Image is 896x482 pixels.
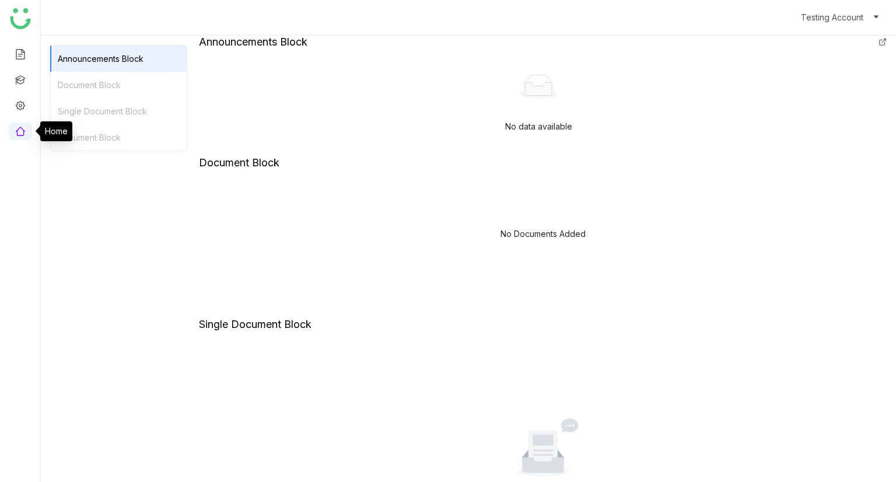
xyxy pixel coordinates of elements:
[801,11,863,24] span: Testing Account
[199,36,307,48] div: Announcements Block
[501,229,586,239] div: No Documents Added
[40,121,72,141] div: Home
[199,318,311,330] div: Single Document Block
[10,8,31,29] img: logo
[51,72,187,98] div: Document Block
[782,11,796,25] i: account_circle
[51,124,187,151] div: Document Block
[199,156,279,169] div: Document Block
[51,98,187,124] div: Single Document Block
[505,120,572,133] p: No data available
[780,8,882,27] button: account_circleTesting Account
[51,46,187,72] div: Announcements Block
